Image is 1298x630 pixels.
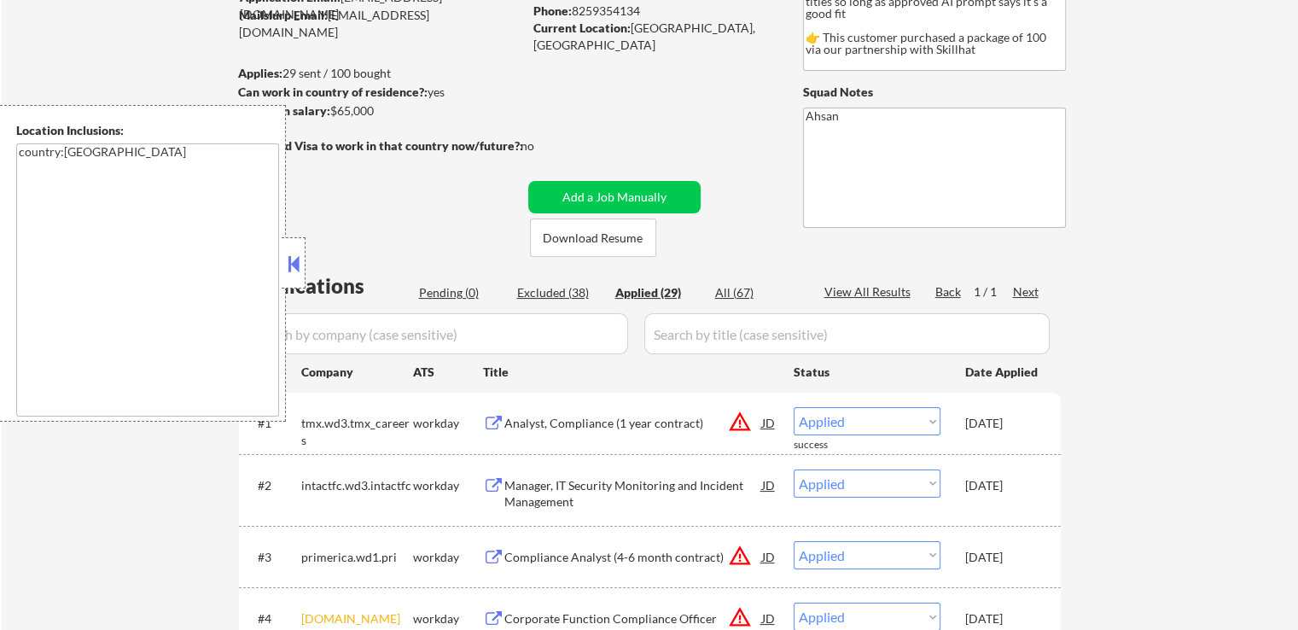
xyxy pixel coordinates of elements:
input: Search by company (case sensitive) [244,313,628,354]
div: Next [1013,283,1040,300]
div: [DATE] [965,477,1040,494]
div: #4 [258,610,288,627]
div: workday [413,415,483,432]
div: Analyst, Compliance (1 year contract) [504,415,762,432]
div: Location Inclusions: [16,122,279,139]
div: [DATE] [965,610,1040,627]
div: JD [760,470,777,500]
div: 29 sent / 100 bought [238,65,522,82]
button: warning_amber [728,410,752,434]
strong: Current Location: [533,20,631,35]
strong: Phone: [533,3,572,18]
div: workday [413,610,483,627]
strong: Will need Visa to work in that country now/future?: [239,138,523,153]
div: Excluded (38) [517,284,602,301]
strong: Can work in country of residence?: [238,85,428,99]
div: Date Applied [965,364,1040,381]
div: primerica.wd1.pri [301,549,413,566]
button: Add a Job Manually [528,181,701,213]
div: Applications [244,276,413,296]
div: [EMAIL_ADDRESS][DOMAIN_NAME] [239,7,522,40]
strong: Mailslurp Email: [239,8,328,22]
div: View All Results [824,283,916,300]
div: Corporate Function Compliance Officer [504,610,762,627]
div: tmx.wd3.tmx_careers [301,415,413,448]
div: Manager, IT Security Monitoring and Incident Management [504,477,762,510]
button: warning_amber [728,605,752,629]
div: #1 [258,415,288,432]
div: Status [794,356,940,387]
strong: Applies: [238,66,282,80]
div: All (67) [715,284,800,301]
div: yes [238,84,517,101]
div: JD [760,541,777,572]
strong: Minimum salary: [238,103,330,118]
div: 8259354134 [533,3,775,20]
div: JD [760,407,777,438]
div: Compliance Analyst (4-6 month contract) [504,549,762,566]
div: [DATE] [965,415,1040,432]
input: Search by title (case sensitive) [644,313,1050,354]
div: Back [935,283,963,300]
div: Title [483,364,777,381]
div: workday [413,549,483,566]
div: [DATE] [965,549,1040,566]
div: #3 [258,549,288,566]
div: no [521,137,569,155]
div: ATS [413,364,483,381]
button: Download Resume [530,219,656,257]
div: intactfc.wd3.intactfc [301,477,413,494]
div: success [794,438,862,452]
div: $65,000 [238,102,522,120]
div: [GEOGRAPHIC_DATA], [GEOGRAPHIC_DATA] [533,20,775,53]
div: Pending (0) [419,284,504,301]
div: workday [413,477,483,494]
div: Company [301,364,413,381]
button: warning_amber [728,544,752,568]
div: #2 [258,477,288,494]
div: Squad Notes [803,84,1066,101]
div: Applied (29) [615,284,701,301]
div: 1 / 1 [974,283,1013,300]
